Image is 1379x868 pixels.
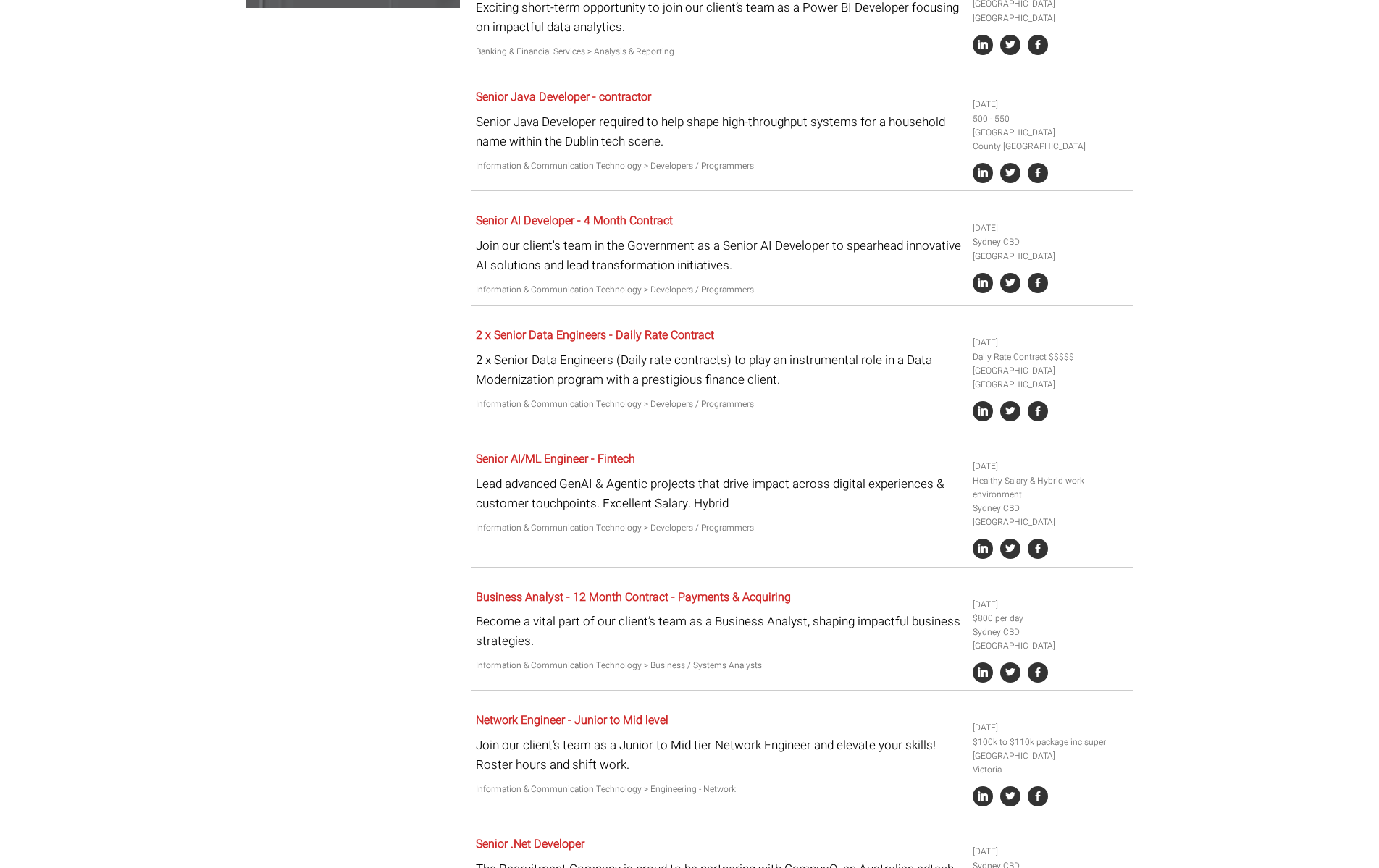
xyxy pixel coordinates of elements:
[476,326,714,344] a: 2 x Senior Data Engineers - Daily Rate Contract
[476,397,962,411] p: Information & Communication Technology > Developers / Programmers
[476,159,962,173] p: Information & Communication Technology > Developers / Programmers
[476,736,962,775] p: Join our client’s team as a Junior to Mid tier Network Engineer and elevate your skills! Roster h...
[476,112,962,151] p: Senior Java Developer required to help shape high-throughput systems for a household name within ...
[973,336,1128,350] li: [DATE]
[973,126,1128,153] li: [GEOGRAPHIC_DATA] County [GEOGRAPHIC_DATA]
[973,350,1128,364] li: Daily Rate Contract $$$$$
[973,474,1128,502] li: Healthy Salary & Hybrid work environment.
[476,283,962,297] p: Information & Communication Technology > Developers / Programmers
[973,112,1128,126] li: 500 - 550
[476,783,962,796] p: Information & Communication Technology > Engineering - Network
[973,612,1128,625] li: $800 per day
[973,364,1128,392] li: [GEOGRAPHIC_DATA] [GEOGRAPHIC_DATA]
[476,88,651,106] a: Senior Java Developer - contractor
[476,612,962,651] p: Become a vital part of our client’s team as a Business Analyst, shaping impactful business strate...
[973,460,1128,473] li: [DATE]
[973,98,1128,111] li: [DATE]
[476,589,791,606] a: Business Analyst - 12 Month Contract - Payments & Acquiring
[973,749,1128,777] li: [GEOGRAPHIC_DATA] Victoria
[973,845,1128,859] li: [DATE]
[476,659,962,673] p: Information & Communication Technology > Business / Systems Analysts
[973,625,1128,653] li: Sydney CBD [GEOGRAPHIC_DATA]
[973,598,1128,612] li: [DATE]
[973,502,1128,529] li: Sydney CBD [GEOGRAPHIC_DATA]
[973,235,1128,263] li: Sydney CBD [GEOGRAPHIC_DATA]
[973,222,1128,235] li: [DATE]
[476,712,668,729] a: Network Engineer - Junior to Mid level
[476,212,673,229] a: Senior AI Developer - 4 Month Contract
[973,721,1128,735] li: [DATE]
[973,736,1128,749] li: $100k to $110k package inc super
[476,835,584,853] a: Senior .Net Developer
[476,474,962,513] p: Lead advanced GenAI & Agentic projects that drive impact across digital experiences & customer to...
[476,236,962,275] p: Join our client's team in the Government as a Senior AI Developer to spearhead innovative AI solu...
[476,521,962,535] p: Information & Communication Technology > Developers / Programmers
[476,450,635,468] a: Senior AI/ML Engineer - Fintech
[476,350,962,389] p: 2 x Senior Data Engineers (Daily rate contracts) to play an instrumental role in a Data Moderniza...
[476,45,962,59] p: Banking & Financial Services > Analysis & Reporting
